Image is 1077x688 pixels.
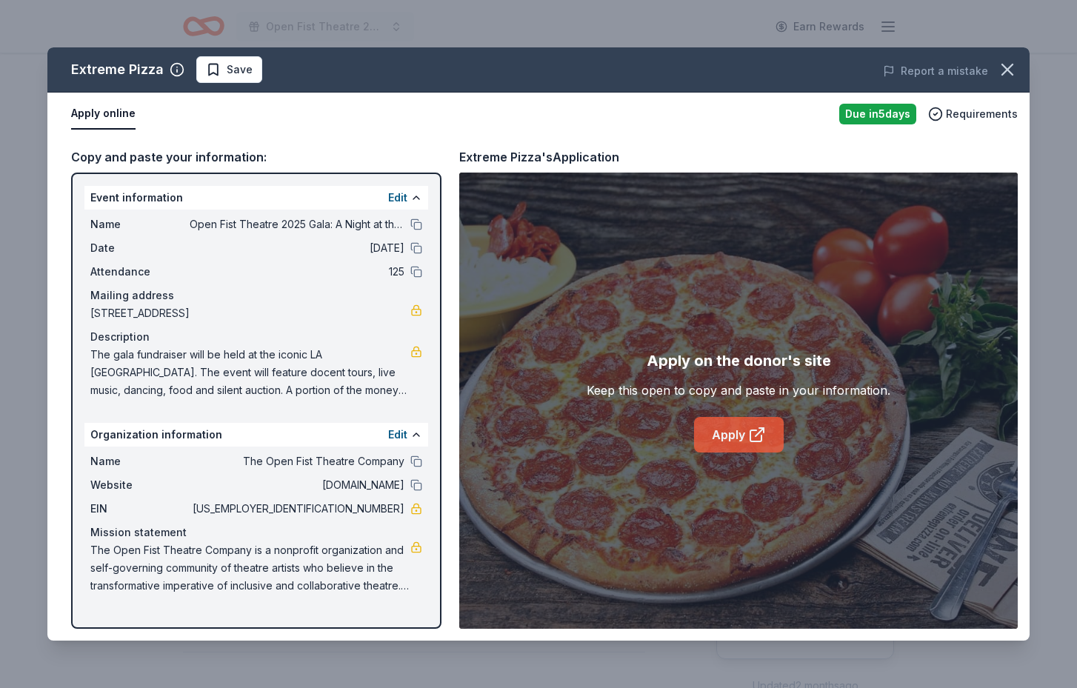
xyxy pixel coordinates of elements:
span: [STREET_ADDRESS] [90,304,410,322]
span: The Open Fist Theatre Company is a nonprofit organization and self-governing community of theatre... [90,541,410,595]
div: Extreme Pizza [71,58,164,81]
span: EIN [90,500,190,518]
span: [DOMAIN_NAME] [190,476,404,494]
button: Edit [388,426,407,444]
div: Description [90,328,422,346]
div: Organization information [84,423,428,447]
div: Event information [84,186,428,210]
span: The gala fundraiser will be held at the iconic LA [GEOGRAPHIC_DATA]. The event will feature docen... [90,346,410,399]
span: Date [90,239,190,257]
button: Save [196,56,262,83]
span: [DATE] [190,239,404,257]
span: 125 [190,263,404,281]
span: The Open Fist Theatre Company [190,452,404,470]
span: Name [90,216,190,233]
span: Website [90,476,190,494]
div: Keep this open to copy and paste in your information. [587,381,890,399]
span: Save [227,61,253,79]
div: Extreme Pizza's Application [459,147,619,167]
button: Edit [388,189,407,207]
span: [US_EMPLOYER_IDENTIFICATION_NUMBER] [190,500,404,518]
button: Requirements [928,105,1018,123]
button: Report a mistake [883,62,988,80]
div: Apply on the donor's site [647,349,831,373]
span: Attendance [90,263,190,281]
div: Copy and paste your information: [71,147,441,167]
div: Mission statement [90,524,422,541]
button: Apply online [71,98,136,130]
span: Name [90,452,190,470]
div: Due in 5 days [839,104,916,124]
span: Open Fist Theatre 2025 Gala: A Night at the Museum [190,216,404,233]
a: Apply [694,417,784,452]
span: Requirements [946,105,1018,123]
div: Mailing address [90,287,422,304]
